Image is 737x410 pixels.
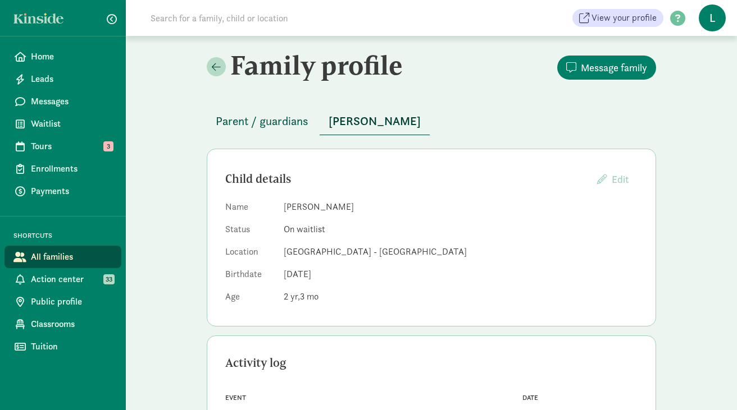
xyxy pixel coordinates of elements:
[4,158,121,180] a: Enrollments
[4,291,121,313] a: Public profile
[681,356,737,410] iframe: Chat Widget
[207,49,429,81] h2: Family profile
[284,223,638,236] dd: On waitlist
[31,140,112,153] span: Tours
[557,56,656,80] button: Message family
[612,173,629,186] span: Edit
[31,162,112,176] span: Enrollments
[300,291,319,302] span: 3
[216,112,308,130] span: Parent / guardians
[4,135,121,158] a: Tours 3
[284,291,300,302] span: 2
[31,72,112,86] span: Leads
[31,250,112,264] span: All families
[592,11,657,25] span: View your profile
[225,223,275,241] dt: Status
[225,394,246,402] span: Event
[4,68,121,90] a: Leads
[284,268,311,280] span: [DATE]
[225,268,275,285] dt: Birthdate
[225,354,638,372] div: Activity log
[4,268,121,291] a: Action center 33
[31,117,112,131] span: Waitlist
[31,295,112,308] span: Public profile
[225,245,275,263] dt: Location
[31,185,112,198] span: Payments
[31,95,112,108] span: Messages
[4,335,121,358] a: Tuition
[31,340,112,353] span: Tuition
[320,108,430,135] button: [PERSON_NAME]
[144,7,459,29] input: Search for a family, child or location
[284,245,638,259] dd: [GEOGRAPHIC_DATA] - [GEOGRAPHIC_DATA]
[4,113,121,135] a: Waitlist
[103,141,113,151] span: 3
[31,317,112,331] span: Classrooms
[103,274,115,284] span: 33
[225,290,275,308] dt: Age
[4,45,121,68] a: Home
[329,112,421,130] span: [PERSON_NAME]
[588,167,638,191] button: Edit
[31,273,112,286] span: Action center
[225,170,588,188] div: Child details
[284,200,638,214] dd: [PERSON_NAME]
[4,246,121,268] a: All families
[572,9,663,27] a: View your profile
[699,4,726,31] span: L
[207,115,317,128] a: Parent / guardians
[207,108,317,135] button: Parent / guardians
[320,115,430,128] a: [PERSON_NAME]
[581,60,647,75] span: Message family
[4,313,121,335] a: Classrooms
[4,180,121,202] a: Payments
[4,90,121,113] a: Messages
[31,50,112,63] span: Home
[225,200,275,218] dt: Name
[522,394,538,402] span: Date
